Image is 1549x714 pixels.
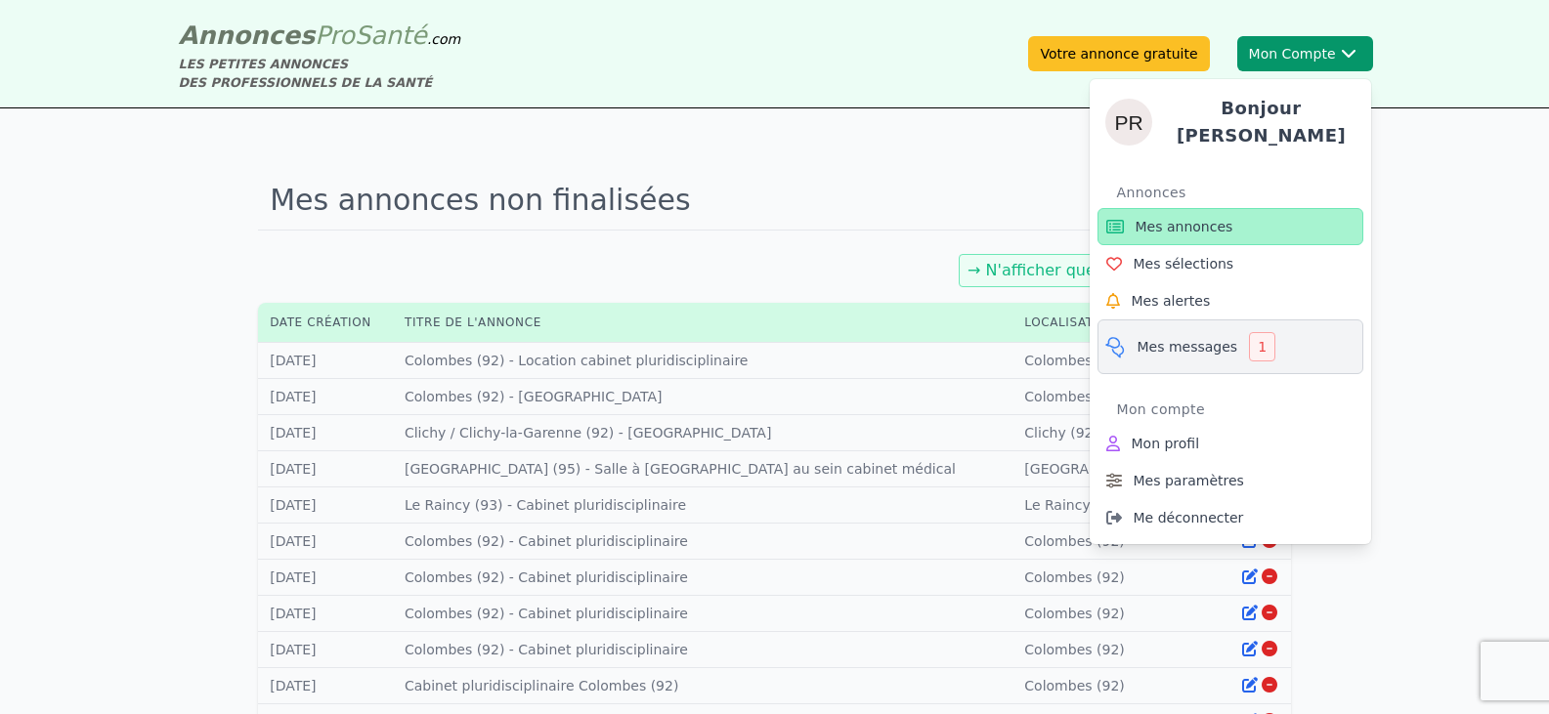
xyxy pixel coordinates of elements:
[1237,36,1373,71] button: Mon ComptePhilippeBonjour [PERSON_NAME]AnnoncesMes annoncesMes sélectionsMes alertesMes messages1...
[1097,499,1363,536] a: Me déconnecter
[393,343,1012,379] td: Colombes (92) - Location cabinet pluridisciplinaire
[1012,343,1228,379] td: Colombes (92)
[393,524,1012,560] td: Colombes (92) - Cabinet pluridisciplinaire
[393,415,1012,451] td: Clichy / Clichy-la-Garenne (92) - [GEOGRAPHIC_DATA]
[258,451,393,487] td: [DATE]
[1134,471,1244,490] span: Mes paramètres
[1138,337,1238,357] span: Mes messages
[1012,560,1228,596] td: Colombes (92)
[1012,596,1228,632] td: Colombes (92)
[1117,177,1363,208] div: Annonces
[968,261,1278,279] a: → N'afficher que les annonces diffusées
[427,31,460,47] span: .com
[1242,568,1258,584] i: Modifier l'annonce
[1012,415,1228,451] td: Clichy (92)
[355,21,427,50] span: Santé
[258,379,393,415] td: [DATE]
[1242,605,1258,620] i: Modifier l'annonce
[1097,208,1363,245] a: Mes annonces
[1134,254,1234,273] span: Mes sélections
[1097,319,1363,374] a: Mes messages1
[258,487,393,524] td: [DATE]
[1028,36,1209,71] a: Votre annonce gratuite
[258,596,393,632] td: [DATE]
[1262,568,1277,584] i: Supprimer l'annonce
[258,524,393,560] td: [DATE]
[1097,282,1363,319] a: Mes alertes
[179,55,461,92] div: LES PETITES ANNONCES DES PROFESSIONNELS DE LA SANTÉ
[1136,217,1233,236] span: Mes annonces
[315,21,355,50] span: Pro
[1249,332,1275,361] div: 1
[393,560,1012,596] td: Colombes (92) - Cabinet pluridisciplinaire
[1168,95,1355,149] h4: Bonjour [PERSON_NAME]
[1262,677,1277,693] i: Supprimer l'annonce
[1132,291,1211,311] span: Mes alertes
[1097,425,1363,462] a: Mon profil
[1012,632,1228,668] td: Colombes (92)
[1097,462,1363,499] a: Mes paramètres
[258,560,393,596] td: [DATE]
[393,451,1012,487] td: [GEOGRAPHIC_DATA] (95) - Salle à [GEOGRAPHIC_DATA] au sein cabinet médical
[258,303,393,343] th: Date création
[1117,394,1363,425] div: Mon compte
[179,21,316,50] span: Annonces
[1262,605,1277,620] i: Supprimer l'annonce
[1012,668,1228,704] td: Colombes (92)
[1105,99,1152,146] img: Philippe
[1012,303,1228,343] th: Localisation
[1242,641,1258,656] i: Modifier l'annonce
[1132,434,1200,453] span: Mon profil
[1012,487,1228,524] td: Le Raincy (93)
[393,379,1012,415] td: Colombes (92) - [GEOGRAPHIC_DATA]
[258,668,393,704] td: [DATE]
[258,415,393,451] td: [DATE]
[393,632,1012,668] td: Colombes (92) - Cabinet pluridisciplinaire
[1097,245,1363,282] a: Mes sélections
[1012,524,1228,560] td: Colombes (92)
[1242,677,1258,693] i: Modifier l'annonce
[1134,508,1244,527] span: Me déconnecter
[258,632,393,668] td: [DATE]
[179,21,461,50] a: AnnoncesProSanté.com
[258,171,1291,231] h1: Mes annonces non finalisées
[1012,451,1228,487] td: [GEOGRAPHIC_DATA] (95)
[393,487,1012,524] td: Le Raincy (93) - Cabinet pluridisciplinaire
[393,303,1012,343] th: Titre de l'annonce
[258,343,393,379] td: [DATE]
[393,596,1012,632] td: Colombes (92) - Cabinet pluridisciplinaire
[393,668,1012,704] td: Cabinet pluridisciplinaire Colombes (92)
[1262,641,1277,656] i: Supprimer l'annonce
[1012,379,1228,415] td: Colombes (92)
